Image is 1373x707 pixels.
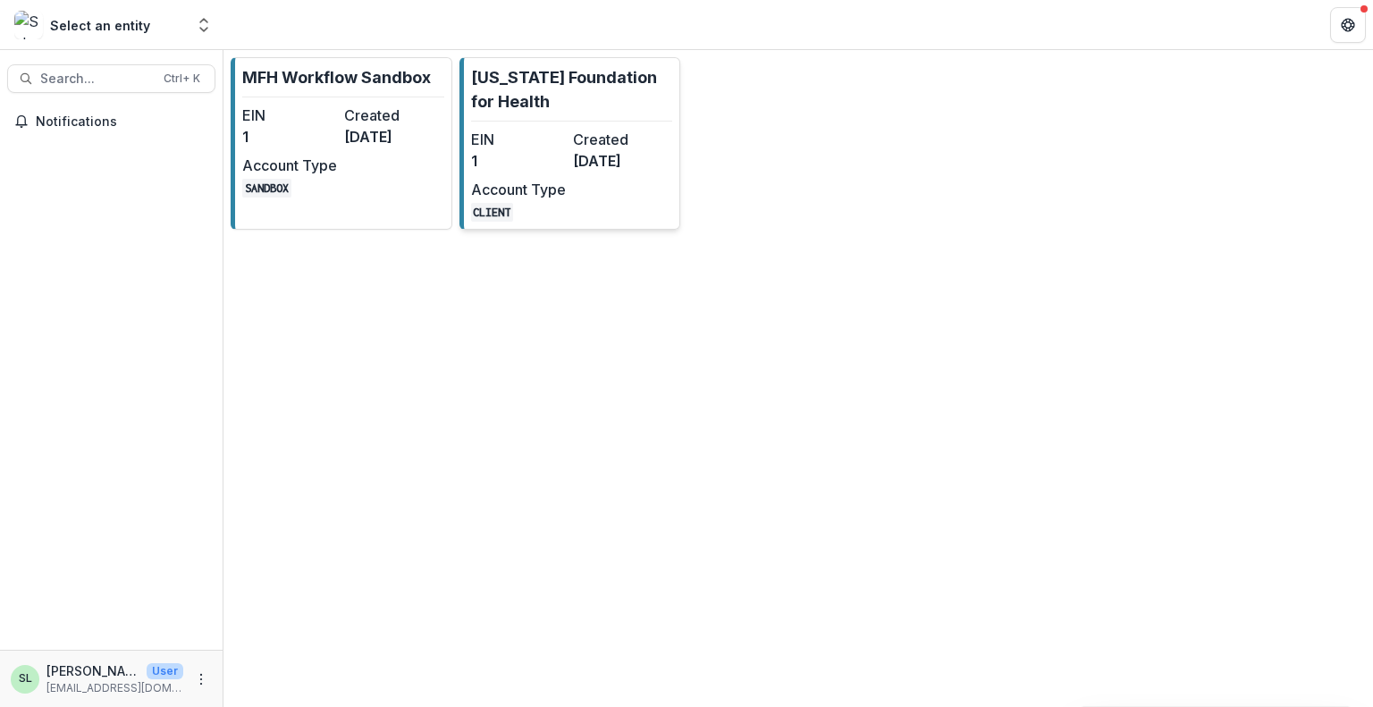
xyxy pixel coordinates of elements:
[190,669,212,690] button: More
[147,663,183,679] p: User
[344,126,439,147] dd: [DATE]
[573,129,668,150] dt: Created
[191,7,216,43] button: Open entity switcher
[573,150,668,172] dd: [DATE]
[40,72,153,87] span: Search...
[242,179,291,198] code: SANDBOX
[344,105,439,126] dt: Created
[242,105,337,126] dt: EIN
[471,179,566,200] dt: Account Type
[471,65,673,114] p: [US_STATE] Foundation for Health
[231,57,452,230] a: MFH Workflow SandboxEIN1Created[DATE]Account TypeSANDBOX
[471,203,514,222] code: CLIENT
[160,69,204,88] div: Ctrl + K
[50,16,150,35] div: Select an entity
[459,57,681,230] a: [US_STATE] Foundation for HealthEIN1Created[DATE]Account TypeCLIENT
[242,155,337,176] dt: Account Type
[471,129,566,150] dt: EIN
[19,673,32,685] div: Sada Lindsey
[471,150,566,172] dd: 1
[7,107,215,136] button: Notifications
[242,65,431,89] p: MFH Workflow Sandbox
[46,661,139,680] p: [PERSON_NAME]
[46,680,183,696] p: [EMAIL_ADDRESS][DOMAIN_NAME]
[7,64,215,93] button: Search...
[242,126,337,147] dd: 1
[1330,7,1366,43] button: Get Help
[14,11,43,39] img: Select an entity
[36,114,208,130] span: Notifications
